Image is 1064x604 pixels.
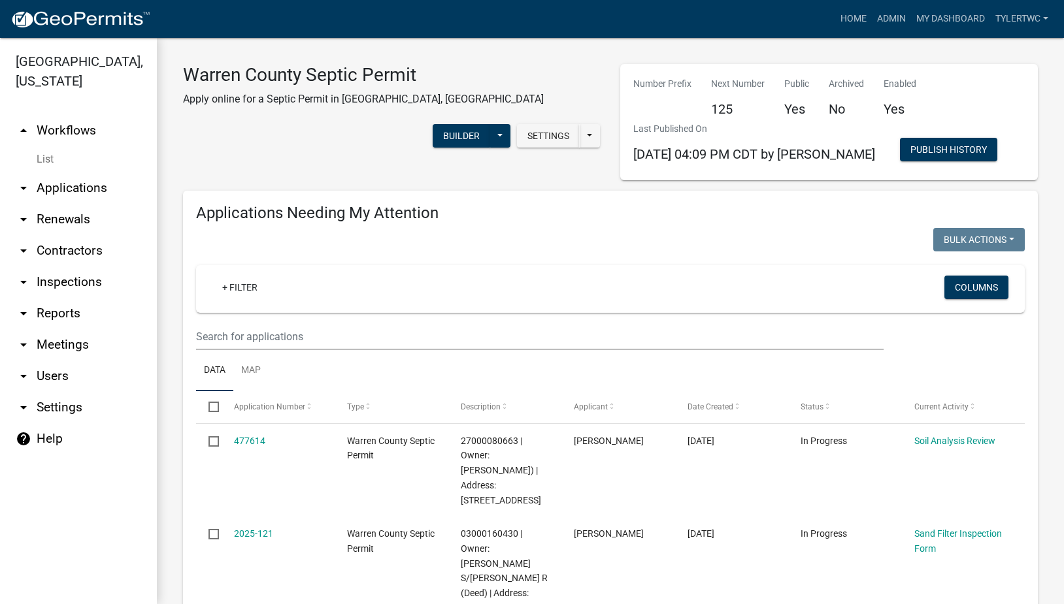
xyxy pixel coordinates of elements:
datatable-header-cell: Status [788,391,902,422]
span: Description [461,402,501,411]
a: Home [835,7,872,31]
span: Date Created [688,402,733,411]
p: Apply online for a Septic Permit in [GEOGRAPHIC_DATA], [GEOGRAPHIC_DATA] [183,91,544,107]
span: Application Number [234,402,305,411]
p: Enabled [884,77,916,91]
p: Last Published On [633,122,875,136]
i: arrow_drop_down [16,180,31,196]
a: Map [233,350,269,392]
h4: Applications Needing My Attention [196,204,1025,223]
a: + Filter [212,276,268,299]
datatable-header-cell: Application Number [221,391,335,422]
span: 27000080663 | Owner: FREDERICK, IRINA (Deed) | Address: 1961 G64 HWY [461,436,541,505]
button: Builder [433,124,490,148]
span: Damen Moffitt [574,528,644,539]
span: Warren County Septic Permit [347,528,435,554]
i: arrow_drop_down [16,368,31,384]
a: 477614 [234,436,265,446]
a: Soil Analysis Review [914,436,995,446]
button: Settings [517,124,580,148]
p: Archived [829,77,864,91]
datatable-header-cell: Current Activity [901,391,1015,422]
button: Publish History [900,138,997,161]
i: arrow_drop_down [16,337,31,353]
span: Status [801,402,823,411]
a: Sand Filter Inspection Form [914,528,1002,554]
span: 09/12/2025 [688,436,714,446]
i: help [16,431,31,447]
a: Data [196,350,233,392]
p: Public [784,77,809,91]
datatable-header-cell: Applicant [561,391,675,422]
a: Admin [872,7,911,31]
datatable-header-cell: Description [448,391,561,422]
span: 09/12/2025 [688,528,714,539]
i: arrow_drop_up [16,123,31,138]
button: Bulk Actions [933,228,1025,251]
span: Current Activity [914,402,969,411]
p: Number Prefix [633,77,691,91]
h3: Warren County Septic Permit [183,64,544,86]
datatable-header-cell: Type [335,391,448,422]
span: In Progress [801,436,847,446]
a: 2025-121 [234,528,273,539]
span: In Progress [801,528,847,539]
span: Applicant [574,402,608,411]
p: Next Number [711,77,765,91]
span: [DATE] 04:09 PM CDT by [PERSON_NAME] [633,146,875,162]
h5: Yes [884,101,916,117]
i: arrow_drop_down [16,243,31,259]
button: Columns [944,276,1008,299]
h5: No [829,101,864,117]
datatable-header-cell: Date Created [674,391,788,422]
i: arrow_drop_down [16,306,31,321]
a: TylerTWC [990,7,1054,31]
h5: Yes [784,101,809,117]
datatable-header-cell: Select [196,391,221,422]
a: My Dashboard [911,7,990,31]
wm-modal-confirm: Workflow Publish History [900,146,997,156]
input: Search for applications [196,323,884,350]
span: Chris Becker [574,436,644,446]
span: Type [347,402,364,411]
i: arrow_drop_down [16,274,31,290]
i: arrow_drop_down [16,400,31,415]
h5: 125 [711,101,765,117]
span: Warren County Septic Permit [347,436,435,461]
i: arrow_drop_down [16,212,31,227]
